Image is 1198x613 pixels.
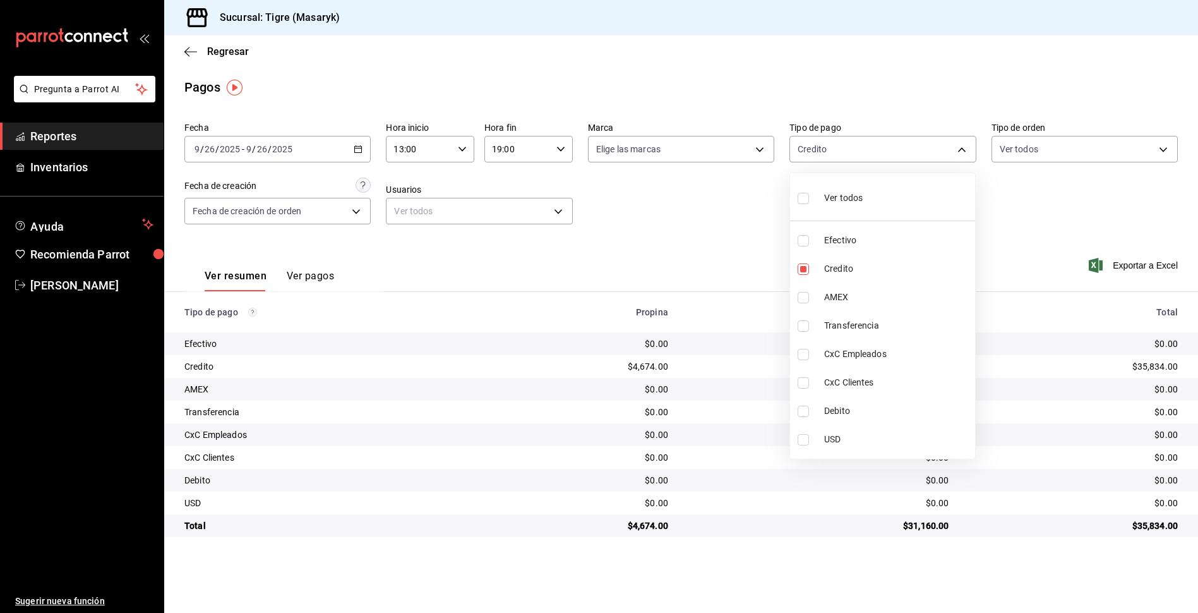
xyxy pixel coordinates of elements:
[824,348,970,361] span: CxC Empleados
[824,433,970,446] span: USD
[824,191,863,205] span: Ver todos
[824,262,970,276] span: Credito
[824,291,970,304] span: AMEX
[824,376,970,389] span: CxC Clientes
[824,404,970,418] span: Debito
[824,319,970,332] span: Transferencia
[227,80,243,95] img: Tooltip marker
[824,234,970,247] span: Efectivo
